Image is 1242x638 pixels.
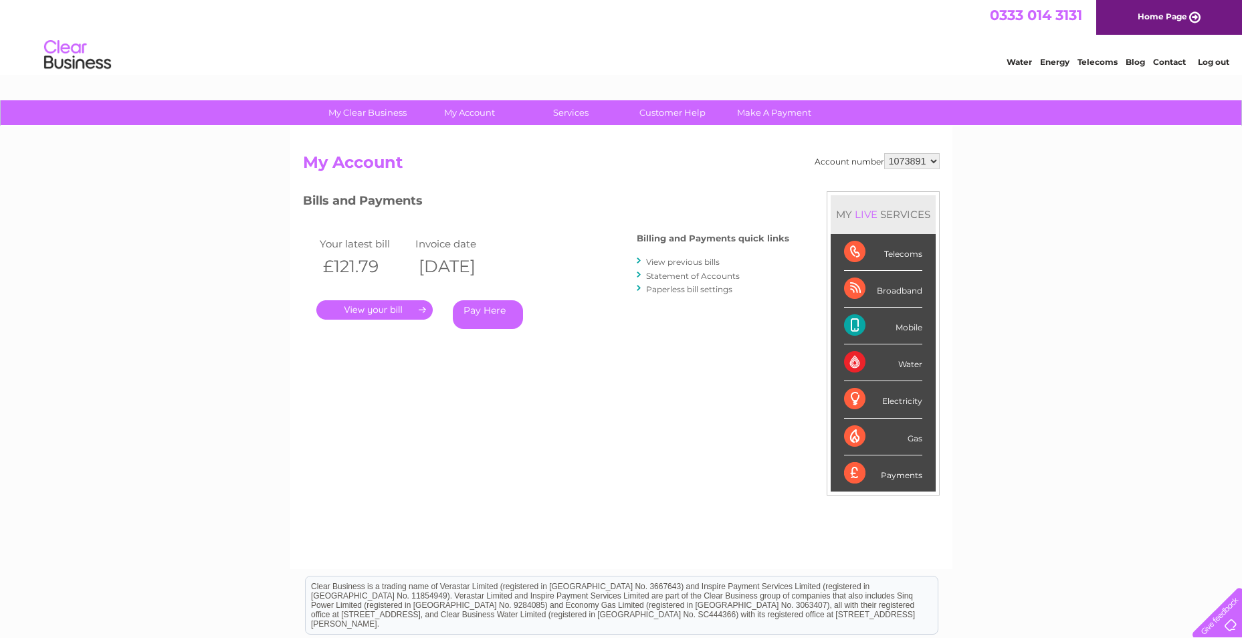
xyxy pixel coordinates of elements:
[646,284,732,294] a: Paperless bill settings
[844,344,922,381] div: Water
[815,153,940,169] div: Account number
[844,234,922,271] div: Telecoms
[43,35,112,76] img: logo.png
[316,235,413,253] td: Your latest bill
[1007,57,1032,67] a: Water
[1040,57,1069,67] a: Energy
[412,235,508,253] td: Invoice date
[990,7,1082,23] a: 0333 014 3131
[844,308,922,344] div: Mobile
[303,191,789,215] h3: Bills and Payments
[312,100,423,125] a: My Clear Business
[646,271,740,281] a: Statement of Accounts
[844,271,922,308] div: Broadband
[303,153,940,179] h2: My Account
[316,253,413,280] th: £121.79
[1153,57,1186,67] a: Contact
[306,7,938,65] div: Clear Business is a trading name of Verastar Limited (registered in [GEOGRAPHIC_DATA] No. 3667643...
[412,253,508,280] th: [DATE]
[637,233,789,243] h4: Billing and Payments quick links
[316,300,433,320] a: .
[1126,57,1145,67] a: Blog
[831,195,936,233] div: MY SERVICES
[1077,57,1118,67] a: Telecoms
[852,208,880,221] div: LIVE
[844,455,922,492] div: Payments
[617,100,728,125] a: Customer Help
[844,381,922,418] div: Electricity
[453,300,523,329] a: Pay Here
[844,419,922,455] div: Gas
[1198,57,1229,67] a: Log out
[719,100,829,125] a: Make A Payment
[646,257,720,267] a: View previous bills
[414,100,524,125] a: My Account
[516,100,626,125] a: Services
